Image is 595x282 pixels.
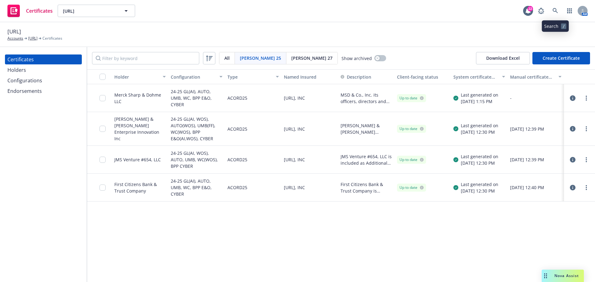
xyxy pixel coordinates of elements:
[58,5,135,17] button: [URL]
[399,185,424,190] div: Up to date
[227,74,272,80] div: Type
[227,150,247,170] div: ACORD25
[510,95,562,101] div: -
[399,126,424,132] div: Up to date
[171,150,222,170] div: 24-25 GL(AI, WOS), AUTO, UMB, WC(WOS), BPP CYBER
[7,76,42,85] div: Configurations
[549,5,562,17] a: Search
[341,181,392,194] button: First Citizens Bank & Trust Company is included as Additional Insured with respects to General Li...
[542,270,584,282] button: Nova Assist
[28,36,37,41] a: [URL]
[394,69,451,84] button: Client-facing status
[171,88,222,108] div: 24-25 GL(AI), AUTO, UMB, WC, BPP E&O, CYBER
[397,74,448,80] div: Client-facing status
[114,156,161,163] div: JMS Venture #654, LLC
[99,74,106,80] input: Select all
[510,184,562,191] div: [DATE] 12:40 PM
[7,54,34,64] div: Certificates
[291,55,333,61] span: [PERSON_NAME] 27
[563,5,576,17] a: Switch app
[42,36,62,41] span: Certificates
[461,181,498,188] div: Last generated on
[240,55,281,61] span: [PERSON_NAME] 25
[461,160,498,166] div: [DATE] 12:30 PM
[532,52,590,64] button: Create Certificate
[583,94,590,102] a: more
[341,92,392,105] button: MSD & Co., Inc. its officers, directors and employees are included as an additional insured as re...
[281,84,338,112] div: [URL], INC
[171,177,222,197] div: 24-25 GL(AI), AUTO, UMB, WC, BPP E&O, CYBER
[342,55,372,62] span: Show archived
[112,69,168,84] button: Holder
[451,69,507,84] button: System certificate last generated
[92,52,199,64] input: Filter by keyword
[26,8,53,13] span: Certificates
[224,55,230,61] span: All
[5,76,82,85] a: Configurations
[7,65,26,75] div: Holders
[7,28,21,36] span: [URL]
[7,36,23,41] a: Accounts
[5,2,55,20] a: Certificates
[114,74,159,80] div: Holder
[171,116,222,142] div: 24-25 GL(AI, WOS), AUTO(WOS), UMB(FF), WC(WOS), BPP E&O(AI,WOS), CYBER
[399,157,424,163] div: Up to date
[5,86,82,96] a: Endorsements
[114,116,166,142] div: [PERSON_NAME] & [PERSON_NAME] Enterprise Innovation Inc
[453,74,498,80] div: System certificate last generated
[227,116,247,142] div: ACORD25
[461,122,498,129] div: Last generated on
[341,153,392,166] button: JMS Venture #654, LLC is included as Additional Insured with respects to General Liability, but o...
[5,65,82,75] a: Holders
[554,273,579,278] span: Nova Assist
[63,8,117,14] span: [URL]
[227,177,247,197] div: ACORD25
[461,188,498,194] div: [DATE] 12:30 PM
[7,86,42,96] div: Endorsements
[476,52,530,64] button: Download Excel
[114,92,166,105] div: Merck Sharp & Dohme LLC
[461,98,498,105] div: [DATE] 1:15 PM
[510,156,562,163] div: [DATE] 12:39 PM
[583,156,590,163] a: more
[341,122,392,135] button: [PERSON_NAME] & [PERSON_NAME] Enterprise Innovation Inc., its subsidiaries, and its directors, of...
[508,69,564,84] button: Manual certificate last generated
[171,74,215,80] div: Configuration
[5,54,82,64] a: Certificates
[114,181,166,194] div: First Citizens Bank & Trust Company
[99,95,106,101] input: Toggle Row Selected
[284,74,335,80] div: Named Insured
[227,88,247,108] div: ACORD25
[225,69,281,84] button: Type
[99,126,106,132] input: Toggle Row Selected
[583,184,590,191] a: more
[99,157,106,163] input: Toggle Row Selected
[281,146,338,174] div: [URL], INC
[542,270,549,282] div: Drag to move
[583,125,590,132] a: more
[461,92,498,98] div: Last generated on
[281,112,338,146] div: [URL], INC
[510,74,555,80] div: Manual certificate last generated
[99,184,106,191] input: Toggle Row Selected
[341,74,371,80] button: Description
[399,95,424,101] div: Up to date
[168,69,225,84] button: Configuration
[527,6,533,11] div: 22
[510,126,562,132] div: [DATE] 12:39 PM
[461,153,498,160] div: Last generated on
[281,69,338,84] button: Named Insured
[281,174,338,202] div: [URL], INC
[535,5,547,17] a: Report a Bug
[461,129,498,135] div: [DATE] 12:30 PM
